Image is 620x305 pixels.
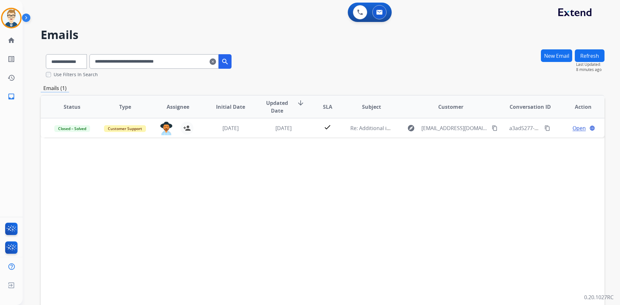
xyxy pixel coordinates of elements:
[541,49,572,62] button: New Email
[160,122,173,135] img: agent-avatar
[104,125,146,132] span: Customer Support
[544,125,550,131] mat-icon: content_copy
[575,49,604,62] button: Refresh
[492,125,498,131] mat-icon: content_copy
[216,103,245,111] span: Initial Date
[584,293,614,301] p: 0.20.1027RC
[7,74,15,82] mat-icon: history
[421,124,488,132] span: [EMAIL_ADDRESS][DOMAIN_NAME]
[7,55,15,63] mat-icon: list_alt
[576,67,604,72] span: 8 minutes ago
[350,125,414,132] span: Re: Additional information
[573,124,586,132] span: Open
[221,58,229,66] mat-icon: search
[323,103,332,111] span: SLA
[210,58,216,66] mat-icon: clear
[407,124,415,132] mat-icon: explore
[183,124,191,132] mat-icon: person_add
[54,125,90,132] span: Closed – Solved
[64,103,80,111] span: Status
[576,62,604,67] span: Last Updated:
[119,103,131,111] span: Type
[2,9,20,27] img: avatar
[297,99,305,107] mat-icon: arrow_downward
[552,96,604,118] th: Action
[41,84,69,92] p: Emails (1)
[222,125,239,132] span: [DATE]
[263,99,292,115] span: Updated Date
[589,125,595,131] mat-icon: language
[510,103,551,111] span: Conversation ID
[41,28,604,41] h2: Emails
[275,125,292,132] span: [DATE]
[362,103,381,111] span: Subject
[438,103,463,111] span: Customer
[54,71,98,78] label: Use Filters In Search
[167,103,189,111] span: Assignee
[324,123,331,131] mat-icon: check
[7,93,15,100] mat-icon: inbox
[7,36,15,44] mat-icon: home
[509,125,608,132] span: a3ad5277-4054-4318-a862-95f4e7086b92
